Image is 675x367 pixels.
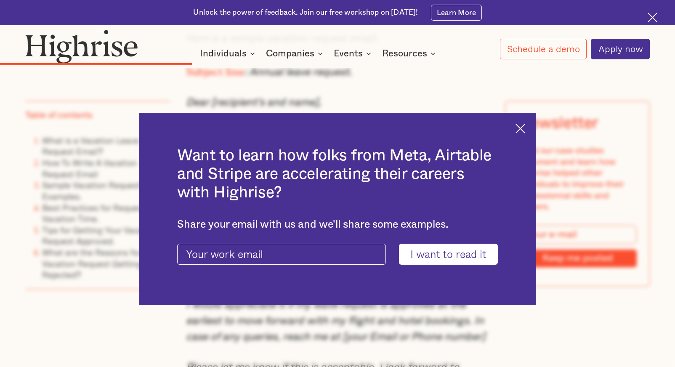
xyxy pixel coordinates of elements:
[382,48,427,59] div: Resources
[177,244,498,265] form: current-ascender-blog-article-modal-form
[266,48,325,59] div: Companies
[334,48,363,59] div: Events
[193,8,418,18] div: Unlock the power of feedback. Join our free workshop on [DATE]!
[177,244,386,265] input: Your work email
[382,48,438,59] div: Resources
[500,39,587,59] a: Schedule a demo
[200,48,247,59] div: Individuals
[591,39,650,59] a: Apply now
[431,5,482,21] a: Learn More
[200,48,258,59] div: Individuals
[648,13,657,22] img: Cross icon
[177,146,498,202] h2: Want to learn how folks from Meta, Airtable and Stripe are accelerating their careers with Highrise?
[399,244,498,265] input: I want to read it
[334,48,374,59] div: Events
[516,124,525,133] img: Cross icon
[25,29,138,64] img: Highrise logo
[177,218,498,231] div: Share your email with us and we'll share some examples.
[266,48,314,59] div: Companies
